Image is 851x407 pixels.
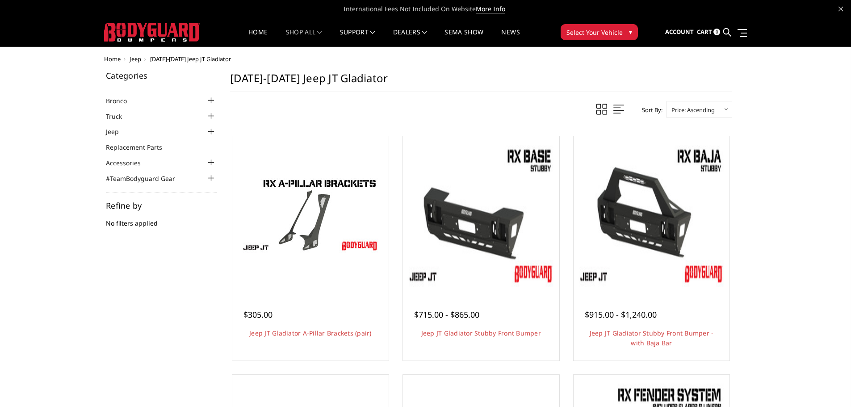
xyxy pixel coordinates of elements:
div: No filters applied [106,201,217,237]
a: Jeep JT Gladiator A-Pillar Brackets (pair) Jeep JT Gladiator A-Pillar Brackets (pair) [235,138,386,290]
button: Select Your Vehicle [561,24,638,40]
span: ▾ [629,27,632,37]
span: Select Your Vehicle [566,28,623,37]
a: Jeep JT Gladiator Stubby Front Bumper - with Baja Bar [590,329,714,347]
a: Support [340,29,375,46]
a: News [501,29,520,46]
a: shop all [286,29,322,46]
img: Jeep JT Gladiator Stubby Front Bumper [405,138,557,290]
label: Sort By: [637,103,662,117]
a: Jeep JT Gladiator A-Pillar Brackets (pair) [249,329,372,337]
a: Bronco [106,96,138,105]
a: Cart 0 [697,20,720,44]
h5: Refine by [106,201,217,210]
a: Home [248,29,268,46]
a: SEMA Show [444,29,483,46]
img: BODYGUARD BUMPERS [104,23,200,42]
a: Truck [106,112,133,121]
a: Jeep JT Gladiator Stubby Front Bumper [421,329,541,337]
span: $715.00 - $865.00 [414,309,479,320]
a: More Info [476,4,505,13]
a: Jeep [130,55,141,63]
a: Home [104,55,121,63]
span: $915.00 - $1,240.00 [585,309,657,320]
a: Dealers [393,29,427,46]
span: Cart [697,28,712,36]
a: #TeamBodyguard Gear [106,174,186,183]
h5: Categories [106,71,217,80]
span: 0 [713,29,720,35]
a: Account [665,20,694,44]
a: Replacement Parts [106,143,173,152]
h1: [DATE]-[DATE] Jeep JT Gladiator [230,71,732,92]
span: Account [665,28,694,36]
span: $305.00 [243,309,272,320]
a: Jeep JT Gladiator Stubby Front Bumper - with Baja Bar Jeep JT Gladiator Stubby Front Bumper - wit... [576,138,728,290]
a: Jeep [106,127,130,136]
a: Accessories [106,158,152,168]
span: [DATE]-[DATE] Jeep JT Gladiator [150,55,231,63]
